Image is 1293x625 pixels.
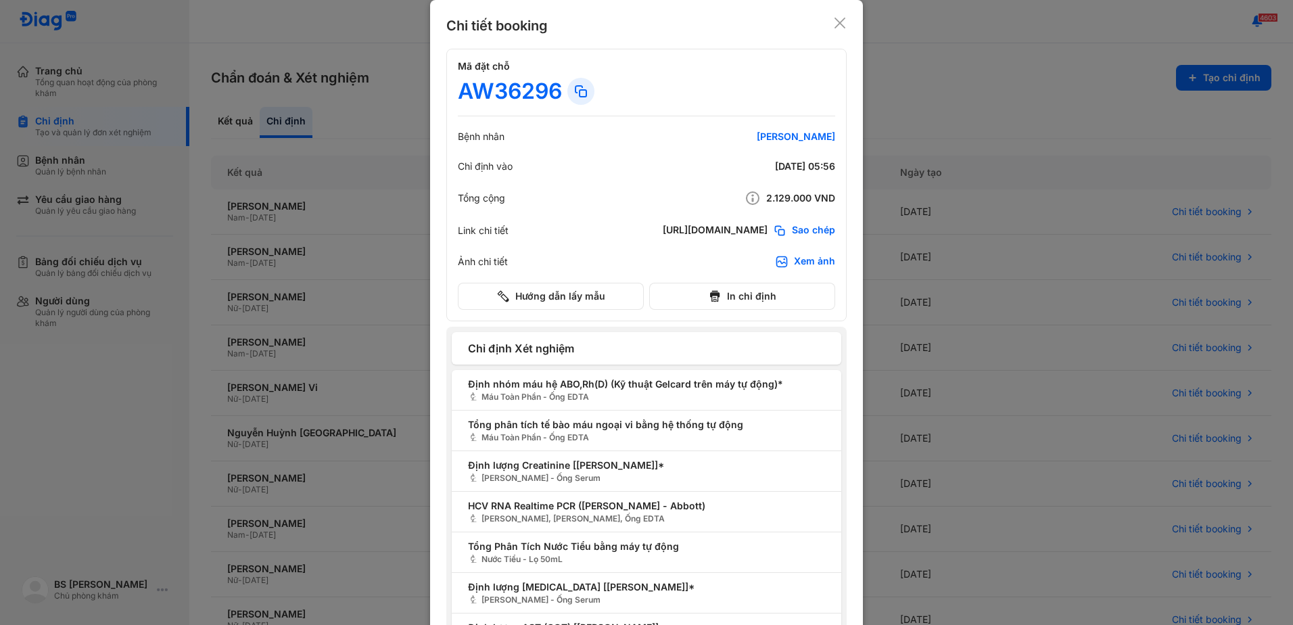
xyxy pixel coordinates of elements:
[458,283,644,310] button: Hướng dẫn lấy mẫu
[468,553,825,565] span: Nước Tiểu - Lọ 50mL
[458,160,513,172] div: Chỉ định vào
[458,256,508,268] div: Ảnh chi tiết
[468,432,825,444] span: Máu Toàn Phần - Ống EDTA
[468,472,825,484] span: [PERSON_NAME] - Ống Serum
[468,391,825,403] span: Máu Toàn Phần - Ống EDTA
[673,190,835,206] div: 2.129.000 VND
[446,16,548,35] div: Chi tiết booking
[458,192,505,204] div: Tổng cộng
[468,499,825,513] span: HCV RNA Realtime PCR ([PERSON_NAME] - Abbott)
[794,255,835,269] div: Xem ảnh
[458,78,562,105] div: AW36296
[468,539,825,553] span: Tổng Phân Tích Nước Tiểu bằng máy tự động
[649,283,835,310] button: In chỉ định
[468,513,825,525] span: [PERSON_NAME], [PERSON_NAME], Ống EDTA
[468,594,825,606] span: [PERSON_NAME] - Ống Serum
[458,225,509,237] div: Link chi tiết
[458,60,835,72] h4: Mã đặt chỗ
[468,417,825,432] span: Tổng phân tích tế bào máu ngoại vi bằng hệ thống tự động
[468,458,825,472] span: Định lượng Creatinine [[PERSON_NAME]]*
[468,580,825,594] span: Định lượng [MEDICAL_DATA] [[PERSON_NAME]]*
[468,340,825,356] span: Chỉ định Xét nghiệm
[673,160,835,172] div: [DATE] 05:56
[458,131,504,143] div: Bệnh nhân
[663,224,768,237] div: [URL][DOMAIN_NAME]
[673,131,835,143] div: [PERSON_NAME]
[792,224,835,237] span: Sao chép
[468,377,825,391] span: Định nhóm máu hệ ABO,Rh(D) (Kỹ thuật Gelcard trên máy tự động)*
